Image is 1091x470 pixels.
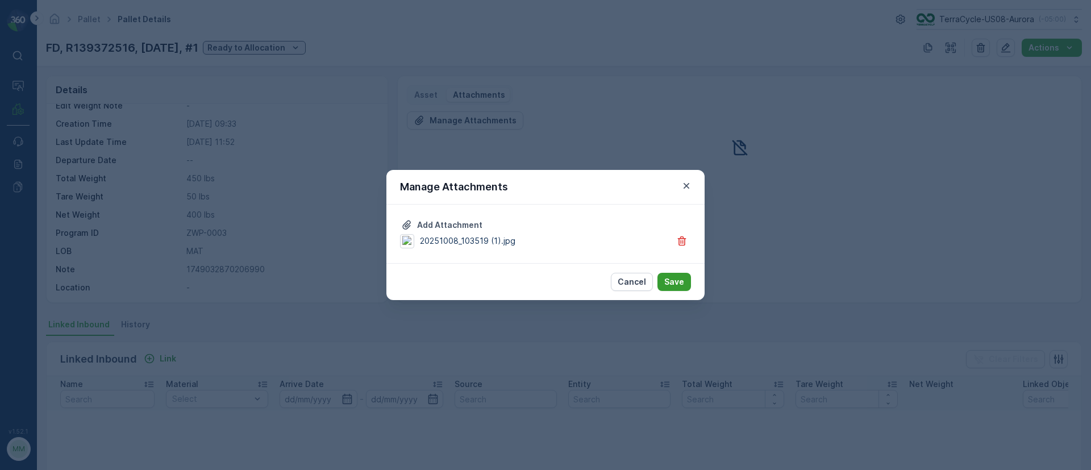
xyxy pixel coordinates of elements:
button: Cancel [611,273,653,291]
p: Add Attachment [417,219,482,231]
p: Save [664,276,684,288]
p: Cancel [618,276,646,288]
button: Upload File [400,218,484,232]
img: Media Preview [402,236,413,246]
p: Manage Attachments [400,179,508,195]
p: 20251008_103519 (1).jpg [420,235,515,247]
button: Save [657,273,691,291]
